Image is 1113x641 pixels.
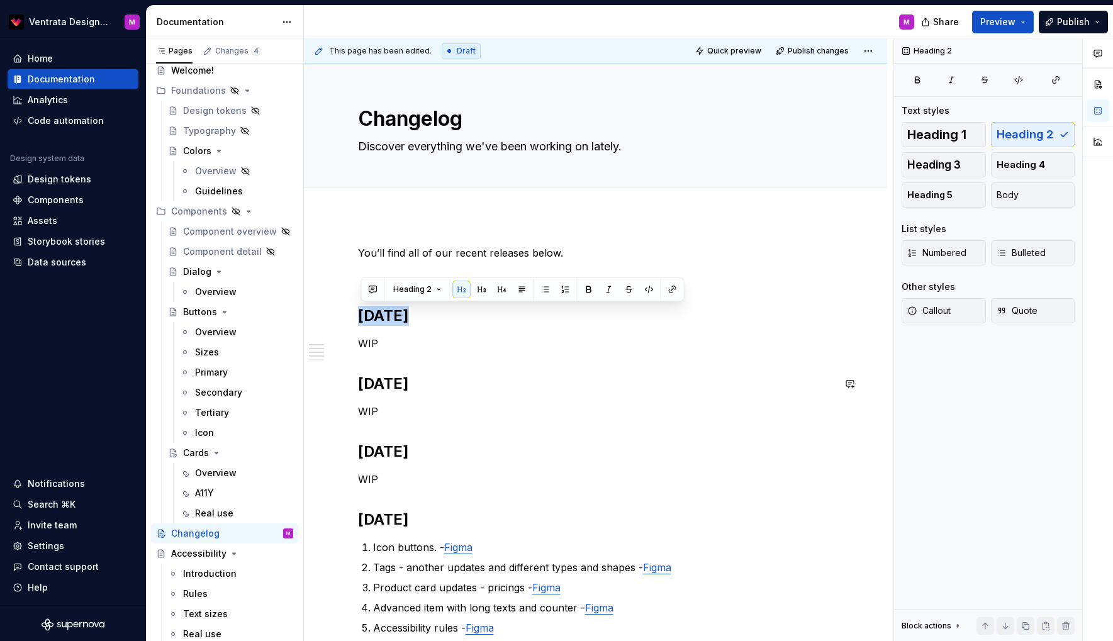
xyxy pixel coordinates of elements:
a: Overview [175,463,298,483]
a: Typography [163,121,298,141]
div: Buttons [183,306,217,318]
span: Heading 4 [997,159,1045,171]
div: M [903,17,910,27]
div: Text sizes [183,608,228,620]
p: Accessibility rules - [373,620,834,635]
div: Rules [183,588,208,600]
button: Numbered [902,240,986,265]
h2: [DATE] [358,510,834,530]
a: Guidelines [175,181,298,201]
div: Analytics [28,94,68,106]
div: Block actions [902,617,963,635]
a: ChangelogM [151,523,298,543]
a: Welcome! [151,60,298,81]
div: Icon [195,426,214,439]
a: Figma [466,621,494,634]
div: Welcome! [171,64,214,77]
a: Overview [175,322,298,342]
p: WIP [358,404,834,419]
button: Search ⌘K [8,494,138,515]
span: Callout [907,304,951,317]
a: Figma [585,601,613,614]
p: You’ll find all of our recent releases below. [358,245,834,260]
div: Code automation [28,114,104,127]
a: Design tokens [8,169,138,189]
div: Overview [195,286,237,298]
button: Preview [972,11,1034,33]
a: Components [8,190,138,210]
div: Documentation [28,73,95,86]
div: Overview [195,467,237,479]
div: Components [171,205,227,218]
button: Ventrata Design SystemM [3,8,143,35]
a: Design tokens [163,101,298,121]
div: Introduction [183,567,237,580]
a: Buttons [163,302,298,322]
a: Primary [175,362,298,382]
button: Help [8,577,138,598]
a: Code automation [8,111,138,131]
a: Rules [163,584,298,604]
a: Component detail [163,242,298,262]
a: Introduction [163,564,298,584]
span: Bulleted [997,247,1046,259]
a: Figma [532,581,561,594]
span: Preview [980,16,1015,28]
span: Body [997,189,1019,201]
div: Sizes [195,346,219,359]
span: Heading 5 [907,189,953,201]
div: Invite team [28,519,77,532]
h2: [DATE] [358,306,834,326]
a: Text sizes [163,604,298,624]
div: Changelog [171,527,220,540]
div: Home [28,52,53,65]
button: Contact support [8,557,138,577]
div: M [129,17,135,27]
span: 4 [251,46,261,56]
span: Quick preview [707,46,761,56]
button: Heading 3 [902,152,986,177]
button: Body [991,182,1075,208]
a: Overview [175,161,298,181]
div: Text styles [902,104,949,117]
a: Real use [175,503,298,523]
button: Quick preview [691,42,767,60]
a: A11Y [175,483,298,503]
div: Data sources [28,256,86,269]
div: A11Y [195,487,214,499]
span: Numbered [907,247,966,259]
div: Block actions [902,621,951,631]
a: Tertiary [175,403,298,423]
textarea: Changelog [355,104,831,134]
div: Other styles [902,281,955,293]
div: Foundations [171,84,226,97]
span: Draft [457,46,476,56]
div: Help [28,581,48,594]
div: Pages [156,46,193,56]
p: Advanced item with long texts and counter - [373,600,834,615]
textarea: Discover everything we've been working on lately. [355,137,831,157]
div: Design tokens [28,173,91,186]
svg: Supernova Logo [42,618,104,631]
a: Colors [163,141,298,161]
div: Dialog [183,265,211,278]
a: Icon [175,423,298,443]
span: Heading 2 [393,284,432,294]
img: 06e513e5-806f-4702-9513-c92ae22ea496.png [9,14,24,30]
h2: [DATE] [358,442,834,462]
p: Tags - another updates and different types and shapes - [373,560,834,575]
div: Design system data [10,153,84,164]
button: Heading 5 [902,182,986,208]
a: Component overview [163,221,298,242]
a: Settings [8,536,138,556]
button: Quote [991,298,1075,323]
button: Heading 1 [902,122,986,147]
div: Ventrata Design System [29,16,109,28]
p: WIP [358,472,834,487]
span: Publish changes [788,46,849,56]
p: Product card updates - pricings - [373,580,834,595]
button: Publish changes [772,42,854,60]
a: Sizes [175,342,298,362]
div: Notifications [28,477,85,490]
